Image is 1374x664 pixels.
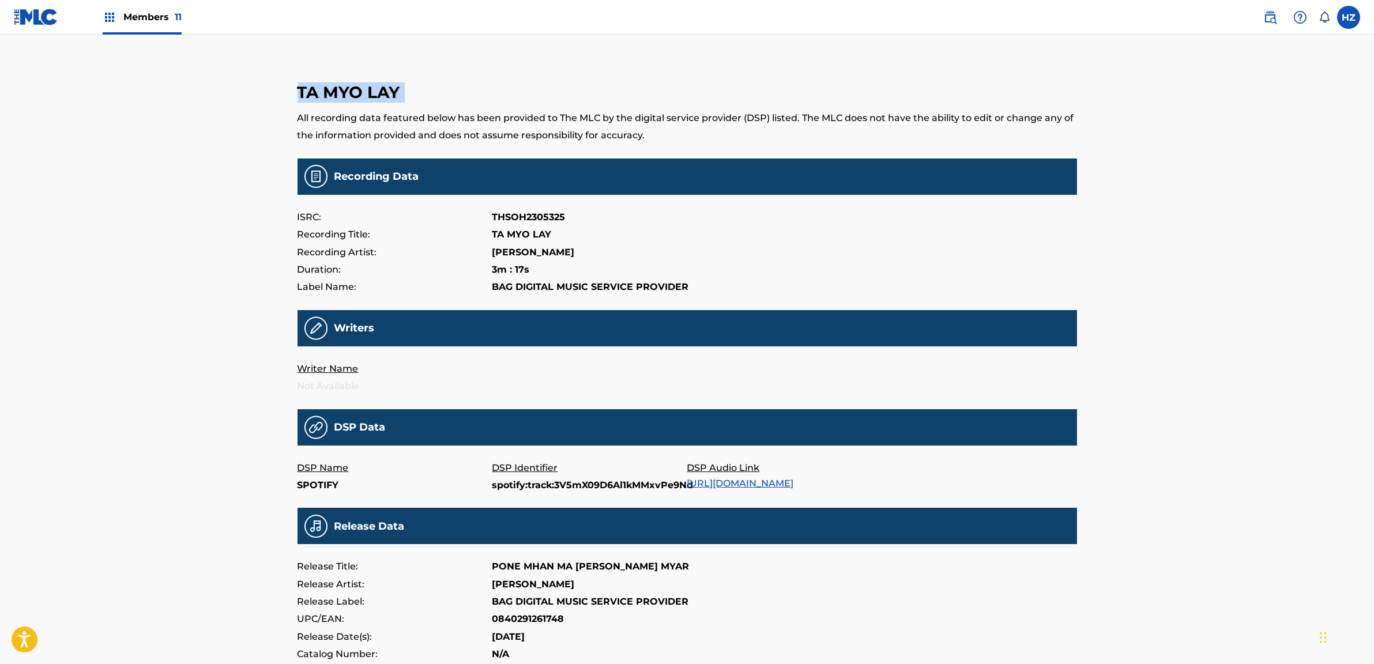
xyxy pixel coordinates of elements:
[304,165,327,188] img: Recording Data
[492,278,689,296] p: BAG DIGITAL MUSIC SERVICE PROVIDER
[298,610,492,628] p: UPC/EAN:
[687,459,882,477] p: DSP Audio Link
[334,170,419,183] h5: Recording Data
[298,646,492,663] p: Catalog Number:
[1337,6,1360,29] div: User Menu
[1259,6,1282,29] a: Public Search
[298,459,492,477] p: DSP Name
[14,9,58,25] img: MLC Logo
[1320,620,1327,655] div: Drag
[1289,6,1312,29] div: Help
[492,646,510,663] p: N/A
[492,610,564,628] p: 0840291261748
[298,209,492,226] p: ISRC:
[1293,10,1307,24] img: help
[1263,10,1277,24] img: search
[298,378,492,395] p: Not Available
[298,477,492,494] p: SPOTIFY
[298,261,492,278] p: Duration:
[123,10,182,24] span: Members
[103,10,116,24] img: Top Rightsholders
[492,576,575,593] p: [PERSON_NAME]
[492,477,687,494] p: spotify:track:3V5mX09D6Al1kMMxvPe9Nd
[687,478,794,489] a: [URL][DOMAIN_NAME]
[175,12,182,22] span: 11
[304,416,327,439] img: 31a9e25fa6e13e71f14b.png
[298,360,492,378] p: Writer Name
[334,520,405,533] h5: Release Data
[298,278,492,296] p: Label Name:
[334,421,386,434] h5: DSP Data
[298,593,492,610] p: Release Label:
[492,244,575,261] p: [PERSON_NAME]
[304,515,327,538] img: 75424d043b2694df37d4.png
[492,226,552,243] p: TA MYO LAY
[492,558,690,575] p: PONE MHAN MA [PERSON_NAME] MYAR
[1319,12,1330,23] div: Notifications
[298,82,1077,103] h3: TA MYO LAY
[1316,609,1374,664] iframe: Chat Widget
[298,244,492,261] p: Recording Artist:
[492,261,530,278] p: 3m : 17s
[492,209,566,226] p: THSOH2305325
[334,322,375,335] h5: Writers
[298,628,492,646] p: Release Date(s):
[492,459,687,477] p: DSP Identifier
[298,226,492,243] p: Recording Title:
[298,576,492,593] p: Release Artist:
[492,628,525,646] p: [DATE]
[298,558,492,575] p: Release Title:
[304,316,327,340] img: Recording Writers
[492,593,689,610] p: BAG DIGITAL MUSIC SERVICE PROVIDER
[298,110,1077,145] p: All recording data featured below has been provided to The MLC by the digital service provider (D...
